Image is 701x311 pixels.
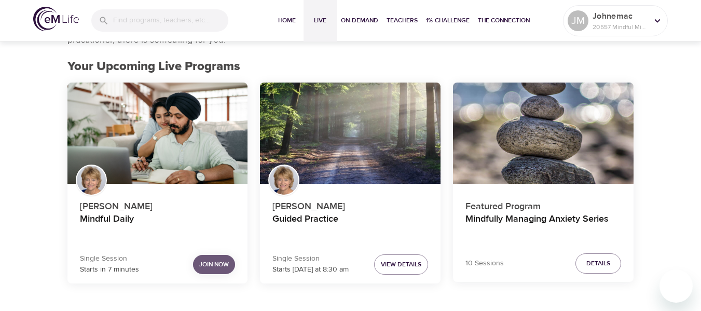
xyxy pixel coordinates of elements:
p: Starts [DATE] at 8:30 am [272,264,349,275]
p: [PERSON_NAME] [272,195,428,213]
div: JM [568,10,588,31]
button: Details [575,253,621,274]
h4: Guided Practice [272,213,428,238]
button: Join Now [193,255,235,274]
p: Starts in 7 minutes [80,264,139,275]
span: 1% Challenge [426,15,470,26]
button: Mindful Daily [67,83,248,184]
p: Single Session [80,253,139,264]
p: Single Session [272,253,349,264]
iframe: Button to launch messaging window [659,269,693,303]
button: Mindfully Managing Anxiety Series [453,83,634,184]
span: Details [586,258,610,269]
span: Live [308,15,333,26]
p: Featured Program [465,195,621,213]
button: Guided Practice [260,83,441,184]
img: logo [33,7,79,31]
p: Johnemac [593,10,648,22]
span: Teachers [387,15,418,26]
p: [PERSON_NAME] [80,195,236,213]
h2: Your Upcoming Live Programs [67,59,634,74]
span: View Details [381,259,421,270]
button: View Details [374,254,428,275]
span: On-Demand [341,15,378,26]
span: The Connection [478,15,530,26]
span: Join Now [199,259,229,270]
p: 20557 Mindful Minutes [593,22,648,32]
p: 10 Sessions [465,258,504,269]
input: Find programs, teachers, etc... [113,9,228,32]
span: Home [274,15,299,26]
h4: Mindful Daily [80,213,236,238]
h4: Mindfully Managing Anxiety Series [465,213,621,238]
